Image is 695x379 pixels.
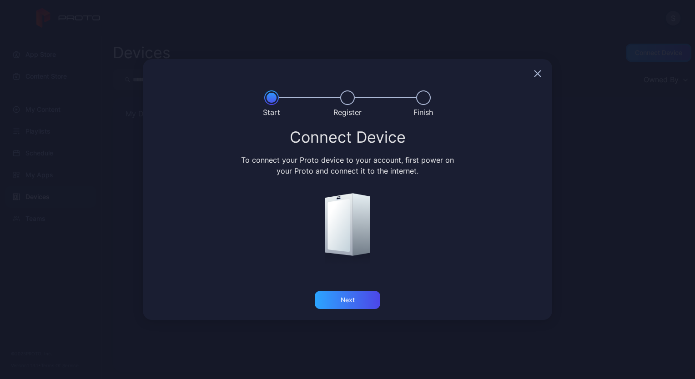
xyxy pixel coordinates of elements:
div: Finish [413,107,433,118]
div: Start [263,107,280,118]
div: Register [333,107,362,118]
button: Next [315,291,380,309]
div: To connect your Proto device to your account, first power on your Proto and connect it to the int... [240,155,456,176]
div: Next [341,296,355,304]
div: Connect Device [154,129,541,145]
